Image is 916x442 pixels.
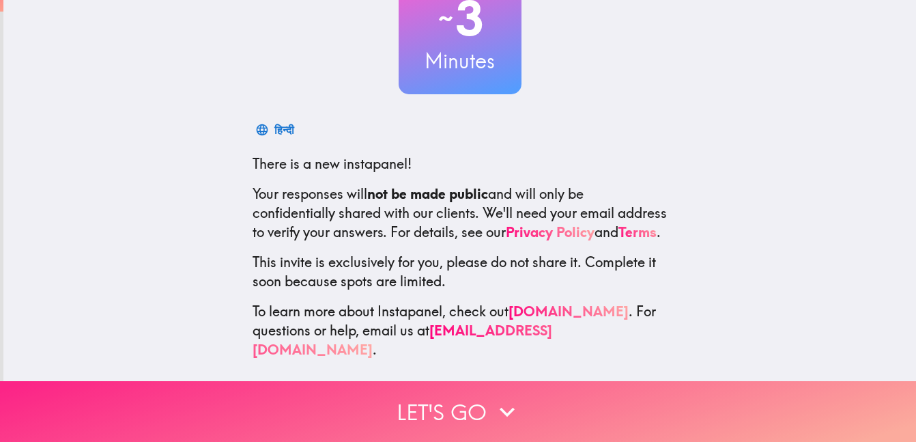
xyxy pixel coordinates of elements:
span: There is a new instapanel! [253,155,412,172]
h3: Minutes [399,46,521,75]
p: This invite is exclusively for you, please do not share it. Complete it soon because spots are li... [253,253,668,291]
div: हिन्दी [274,120,294,139]
p: To learn more about Instapanel, check out . For questions or help, email us at . [253,302,668,359]
b: not be made public [367,185,488,202]
a: Terms [618,223,657,240]
p: Your responses will and will only be confidentially shared with our clients. We'll need your emai... [253,184,668,242]
button: हिन्दी [253,116,300,143]
a: [DOMAIN_NAME] [509,303,629,320]
a: [EMAIL_ADDRESS][DOMAIN_NAME] [253,322,552,358]
a: Privacy Policy [506,223,595,240]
